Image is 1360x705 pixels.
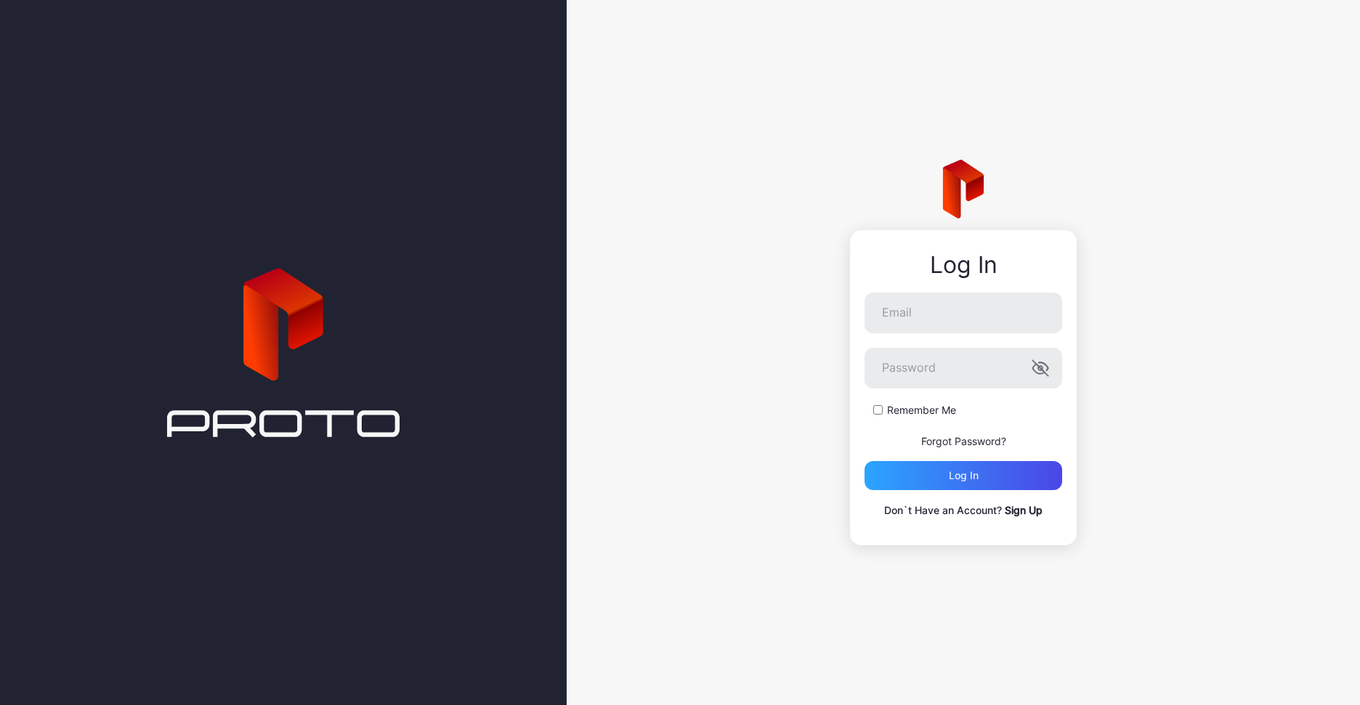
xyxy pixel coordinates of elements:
input: Email [865,293,1062,333]
button: Log in [865,461,1062,490]
input: Password [865,348,1062,388]
a: Forgot Password? [921,435,1006,447]
p: Don`t Have an Account? [865,502,1062,519]
a: Sign Up [1005,504,1043,516]
button: Password [1032,359,1049,377]
label: Remember Me [887,403,956,417]
div: Log in [949,470,979,481]
div: Log In [865,252,1062,278]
